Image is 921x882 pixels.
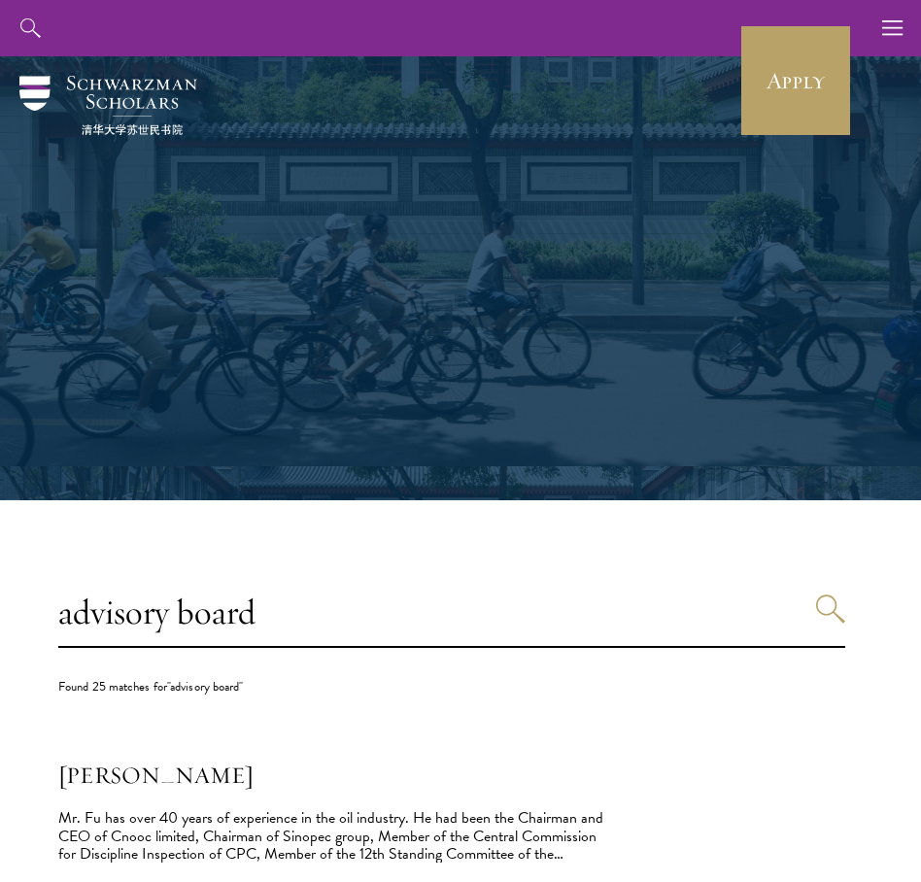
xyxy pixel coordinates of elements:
div: Found 25 matches for [58,677,845,697]
a: Apply [741,26,850,135]
input: Search [58,578,845,648]
span: "advisory board" [167,677,244,696]
button: Search [816,594,845,624]
img: Schwarzman Scholars [19,76,197,135]
div: Mr. Fu has over 40 years of experience in the oil industry. He had been the Chairman and CEO of C... [58,809,617,863]
h2: [PERSON_NAME] [58,756,617,795]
